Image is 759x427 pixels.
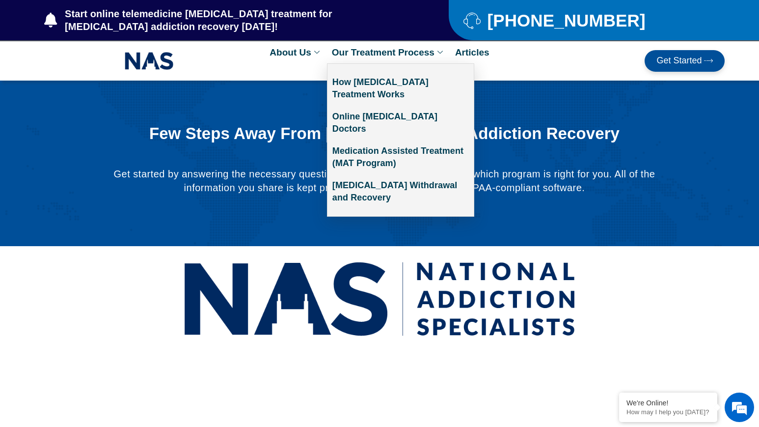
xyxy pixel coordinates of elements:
a: Get Started [645,50,725,72]
div: We're Online! [626,399,710,407]
p: Get started by answering the necessary questions below to help us determine which program is righ... [113,167,656,195]
a: [PHONE_NUMBER] [463,12,701,29]
a: Medication Assisted Treatment (MAT Program) [327,140,474,174]
img: NAS_email_signature-removebg-preview.png [125,50,174,72]
div: Minimize live chat window [161,5,185,28]
a: [MEDICAL_DATA] Withdrawal and Recovery [327,174,474,209]
span: [PHONE_NUMBER] [485,14,645,27]
h1: Few Steps Away From [MEDICAL_DATA] Addiction Recovery [137,125,631,142]
a: Articles [450,41,494,63]
a: About Us [265,41,326,63]
span: Get Started [656,56,702,66]
a: Start online telemedicine [MEDICAL_DATA] treatment for [MEDICAL_DATA] addiction recovery [DATE]! [44,7,409,33]
a: How [MEDICAL_DATA] Treatment Works [327,71,474,106]
p: How may I help you today? [626,408,710,416]
textarea: Type your message and hit 'Enter' [5,268,187,303]
img: National Addiction Specialists [183,251,576,347]
span: Start online telemedicine [MEDICAL_DATA] treatment for [MEDICAL_DATA] addiction recovery [DATE]! [62,7,409,33]
a: Our Treatment Process [327,41,450,63]
a: Online [MEDICAL_DATA] Doctors [327,106,474,140]
div: Chat with us now [66,52,180,64]
div: Navigation go back [11,51,26,65]
span: We're online! [57,124,136,223]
